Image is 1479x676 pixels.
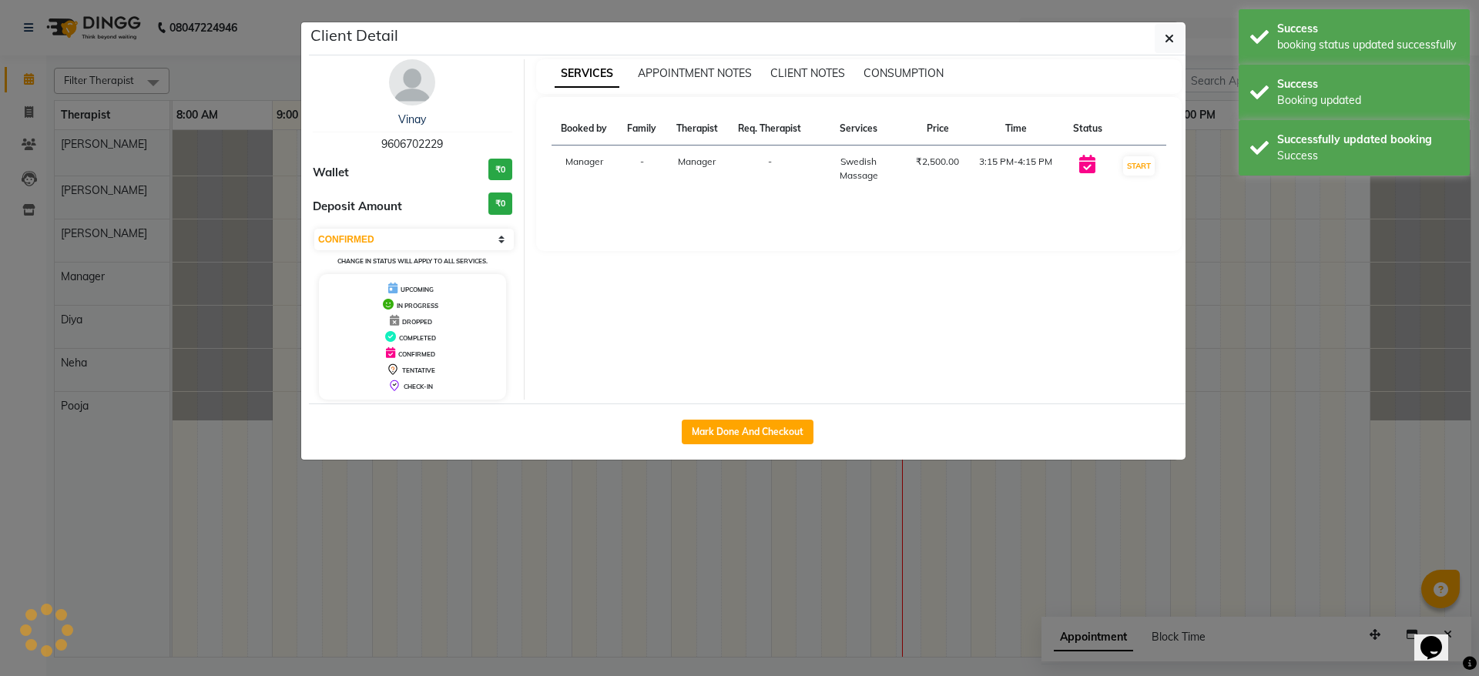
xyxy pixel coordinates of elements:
[381,137,443,151] span: 9606702229
[906,112,969,146] th: Price
[915,155,960,169] div: ₹2,500.00
[728,146,812,192] td: -
[1277,148,1458,164] div: Success
[398,350,435,358] span: CONFIRMED
[337,257,488,265] small: Change in status will apply to all services.
[402,318,432,326] span: DROPPED
[404,383,433,390] span: CHECK-IN
[402,366,435,374] span: TENTATIVE
[398,112,426,126] a: Vinay
[820,155,897,182] div: Swedish Massage
[666,112,728,146] th: Therapist
[313,198,402,216] span: Deposit Amount
[1123,156,1155,176] button: START
[770,66,845,80] span: CLIENT NOTES
[617,146,666,192] td: -
[313,164,349,182] span: Wallet
[811,112,906,146] th: Services
[728,112,812,146] th: Req. Therapist
[1063,112,1112,146] th: Status
[1277,92,1458,109] div: Booking updated
[552,112,618,146] th: Booked by
[1277,132,1458,148] div: Successfully updated booking
[552,146,618,192] td: Manager
[638,66,752,80] span: APPOINTMENT NOTES
[1277,37,1458,53] div: booking status updated successfully
[488,192,512,215] h3: ₹0
[310,24,398,47] h5: Client Detail
[389,59,435,105] img: avatar
[1277,21,1458,37] div: Success
[617,112,666,146] th: Family
[682,420,813,444] button: Mark Done And Checkout
[555,60,619,88] span: SERVICES
[1277,76,1458,92] div: Success
[488,159,512,181] h3: ₹0
[399,334,436,342] span: COMPLETED
[1414,614,1464,661] iframe: chat widget
[969,146,1063,192] td: 3:15 PM-4:15 PM
[401,286,434,293] span: UPCOMING
[397,302,438,310] span: IN PROGRESS
[678,156,716,167] span: Manager
[864,66,944,80] span: CONSUMPTION
[969,112,1063,146] th: Time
